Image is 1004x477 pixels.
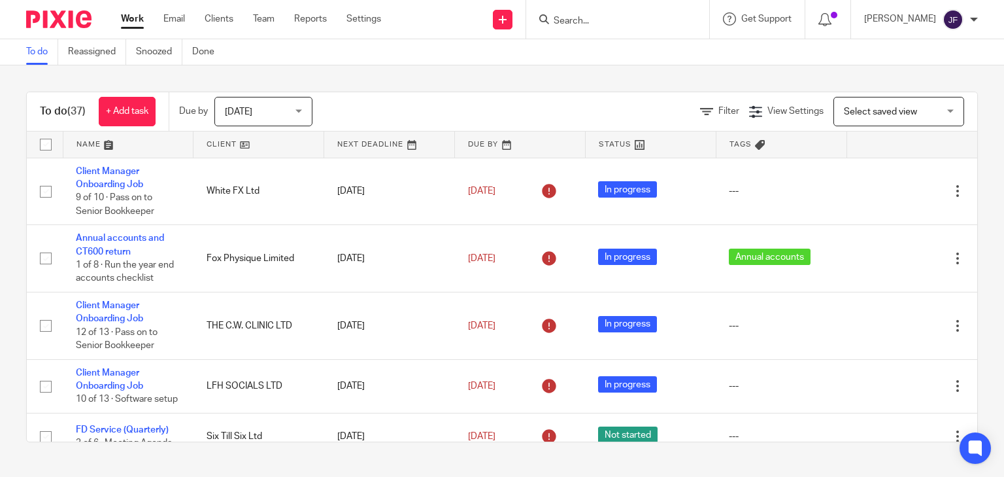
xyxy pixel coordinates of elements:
a: Work [121,12,144,26]
a: + Add task [99,97,156,126]
div: --- [729,319,833,332]
td: Six Till Six Ltd [193,414,324,460]
span: [DATE] [225,107,252,116]
a: Client Manager Onboarding Job [76,167,143,189]
td: [DATE] [324,292,455,360]
span: In progress [598,181,657,198]
a: Team [253,12,275,26]
a: FD Service (Quarterly) [76,425,169,434]
span: [DATE] [468,254,495,263]
td: [DATE] [324,158,455,225]
img: svg%3E [943,9,963,30]
a: Reports [294,12,327,26]
span: Get Support [741,14,792,24]
td: White FX Ltd [193,158,324,225]
span: [DATE] [468,432,495,441]
span: Tags [729,141,752,148]
input: Search [552,16,670,27]
a: Snoozed [136,39,182,65]
span: View Settings [767,107,824,116]
img: Pixie [26,10,92,28]
span: [DATE] [468,381,495,391]
span: 1 of 8 · Run the year end accounts checklist [76,260,174,283]
span: Annual accounts [729,249,811,265]
a: Email [163,12,185,26]
a: Reassigned [68,39,126,65]
span: 3 of 6 · Meeting Agenda [76,438,172,448]
td: Fox Physique Limited [193,225,324,292]
a: Done [192,39,224,65]
span: Select saved view [844,107,917,116]
td: LFH SOCIALS LTD [193,359,324,413]
span: [DATE] [468,321,495,330]
div: --- [729,185,833,198]
span: In progress [598,249,657,265]
span: In progress [598,316,657,332]
a: Client Manager Onboarding Job [76,368,143,391]
td: THE C.W. CLINIC LTD [193,292,324,360]
p: Due by [179,105,208,118]
span: In progress [598,376,657,393]
span: [DATE] [468,186,495,196]
a: Annual accounts and CT600 return [76,234,164,256]
td: [DATE] [324,359,455,413]
p: [PERSON_NAME] [864,12,936,26]
td: [DATE] [324,414,455,460]
td: [DATE] [324,225,455,292]
span: 9 of 10 · Pass on to Senior Bookkeeper [76,193,154,216]
a: Client Manager Onboarding Job [76,301,143,323]
span: 10 of 13 · Software setup [76,395,178,404]
a: Clients [205,12,233,26]
h1: To do [40,105,86,118]
span: (37) [67,106,86,116]
span: Not started [598,427,658,443]
span: 12 of 13 · Pass on to Senior Bookkeeper [76,328,158,351]
a: To do [26,39,58,65]
span: Filter [718,107,739,116]
div: --- [729,430,833,443]
div: --- [729,380,833,393]
a: Settings [346,12,381,26]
